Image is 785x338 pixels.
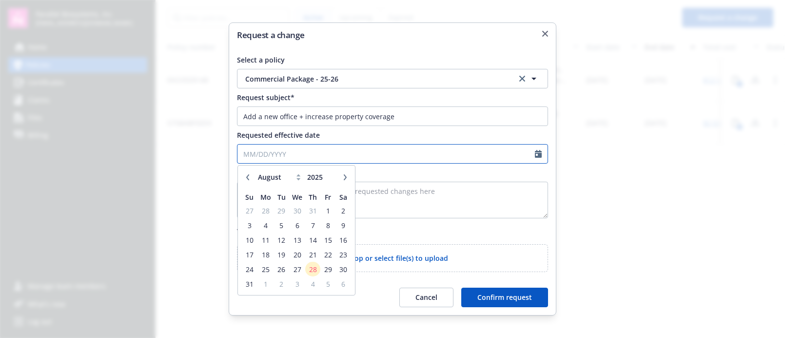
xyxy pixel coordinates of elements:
[306,263,319,275] span: 28
[321,263,334,275] span: 29
[337,249,350,261] span: 23
[305,218,320,232] td: 7
[275,249,288,261] span: 19
[321,278,334,290] span: 5
[347,253,448,263] span: Drop or select file(s) to upload
[242,218,257,232] td: 3
[257,262,274,276] td: 25
[336,232,351,247] td: 16
[243,234,256,246] span: 10
[257,247,274,262] td: 18
[257,276,274,291] td: 1
[337,278,350,290] span: 6
[321,249,334,261] span: 22
[320,218,335,232] td: 8
[305,276,320,291] td: 4
[306,234,319,246] span: 14
[237,145,535,163] input: MM/DD/YYYY
[275,205,288,217] span: 29
[339,192,347,202] span: Sa
[325,192,331,202] span: Fr
[290,205,304,217] span: 30
[516,73,528,84] a: clear selection
[320,232,335,247] td: 15
[337,205,350,217] span: 2
[258,249,273,261] span: 18
[320,262,335,276] td: 29
[320,276,335,291] td: 5
[461,288,548,307] button: Confirm request
[245,192,254,202] span: Su
[237,223,280,232] span: Attachments
[237,106,548,126] input: Enter a brief, descriptive request subject for your policy change request
[258,205,273,217] span: 28
[274,276,289,291] td: 2
[258,234,273,246] span: 11
[275,263,288,275] span: 26
[258,219,273,232] span: 4
[245,74,500,84] span: Commercial Package - 25-26
[242,232,257,247] td: 10
[289,203,305,218] td: 30
[306,249,319,261] span: 21
[290,234,304,246] span: 13
[257,218,274,232] td: 4
[305,232,320,247] td: 14
[243,249,256,261] span: 17
[290,263,304,275] span: 27
[289,276,305,291] td: 3
[336,276,351,291] td: 6
[275,234,288,246] span: 12
[275,278,288,290] span: 2
[237,93,294,102] span: Request subject*
[292,192,302,202] span: We
[237,130,320,140] span: Requested effective date
[337,219,350,232] span: 9
[274,203,289,218] td: 29
[243,278,256,290] span: 31
[242,262,257,276] td: 24
[399,288,453,307] button: Cancel
[336,262,351,276] td: 30
[337,263,350,275] span: 30
[237,182,548,218] textarea: Enter a detailed summary of your requested changes here
[289,262,305,276] td: 27
[275,219,288,232] span: 5
[305,247,320,262] td: 21
[257,232,274,247] td: 11
[320,203,335,218] td: 1
[306,278,319,290] span: 4
[274,232,289,247] td: 12
[289,218,305,232] td: 6
[258,263,273,275] span: 25
[336,247,351,262] td: 23
[306,219,319,232] span: 7
[274,262,289,276] td: 26
[535,150,542,158] svg: Calendar
[321,219,334,232] span: 8
[237,168,297,177] span: Request summary
[243,219,256,232] span: 3
[274,247,289,262] td: 19
[290,249,304,261] span: 20
[306,205,319,217] span: 31
[305,262,320,276] td: 28
[258,278,273,290] span: 1
[336,218,351,232] td: 9
[237,244,548,272] div: Drop or select file(s) to upload
[309,192,317,202] span: Th
[277,192,286,202] span: Tu
[242,247,257,262] td: 17
[243,263,256,275] span: 24
[274,218,289,232] td: 5
[321,234,334,246] span: 15
[289,247,305,262] td: 20
[237,69,548,88] button: Commercial Package - 25-26clear selection
[242,203,257,218] td: 27
[320,247,335,262] td: 22
[237,31,548,39] h2: Request a change
[305,203,320,218] td: 31
[260,192,271,202] span: Mo
[242,276,257,291] td: 31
